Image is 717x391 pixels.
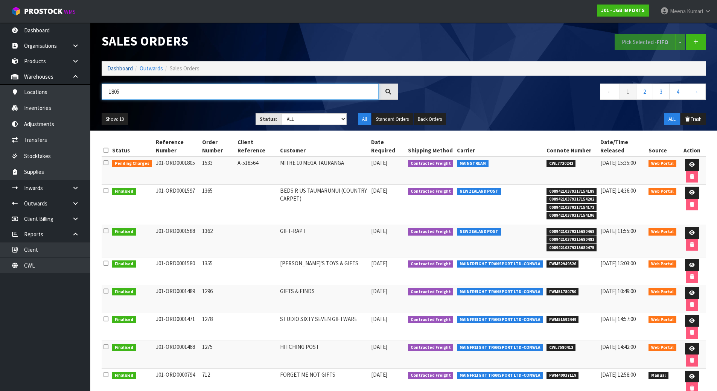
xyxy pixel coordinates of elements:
span: Web Portal [648,228,676,236]
span: Contracted Freight [408,372,454,379]
span: [DATE] [371,187,387,194]
span: CWL7720242 [547,160,576,167]
span: Pending Charges [112,160,152,167]
span: MAINFREIGHT TRANSPORT LTD -CONWLA [457,316,543,324]
span: [DATE] 12:58:00 [600,371,636,378]
span: Web Portal [648,260,676,268]
span: 00894210379315680482 [547,236,597,243]
span: 00894210379315680475 [547,244,597,252]
span: [DATE] [371,315,387,323]
span: [DATE] [371,260,387,267]
strong: Status: [260,116,277,122]
a: 1 [620,84,636,100]
td: 1296 [200,285,236,313]
td: J01-ORD0001471 [154,313,200,341]
span: [DATE] 14:42:00 [600,343,636,350]
td: J01-ORD0001588 [154,225,200,257]
span: Finalised [112,372,136,379]
span: 00894210379315680468 [547,228,597,236]
span: 00894210379317154196 [547,212,597,219]
span: [DATE] [371,371,387,378]
span: 00894210379317154172 [547,204,597,211]
span: Manual [648,372,668,379]
a: 2 [636,84,653,100]
td: J01-ORD0001468 [154,341,200,368]
nav: Page navigation [409,84,706,102]
span: Finalised [112,316,136,324]
span: Web Portal [648,316,676,324]
th: Connote Number [545,136,599,157]
a: Outwards [140,65,163,72]
td: BEDS R US TAUMARUNUI (COUNTRY CARPET) [278,185,369,225]
span: FWM51592449 [547,316,579,324]
a: 3 [653,84,670,100]
td: MITRE 10 MEGA TAURANGA [278,157,369,185]
span: MAINFREIGHT TRANSPORT LTD -CONWLA [457,344,543,351]
span: Finalised [112,228,136,236]
span: MAINFREIGHT TRANSPORT LTD -CONWLA [457,288,543,296]
span: [DATE] [371,159,387,166]
span: 00894210379317154202 [547,196,597,203]
small: WMS [64,8,76,15]
span: Finalised [112,288,136,296]
th: Source [647,136,678,157]
span: Web Portal [648,344,676,351]
span: Contracted Freight [408,160,454,167]
th: Shipping Method [406,136,455,157]
button: All [358,113,371,125]
span: ProStock [24,6,62,16]
span: Kumari [687,8,703,15]
td: J01-ORD0001597 [154,185,200,225]
span: Contracted Freight [408,344,454,351]
span: CWL7580412 [547,344,576,351]
button: ALL [664,113,680,125]
span: [DATE] 14:57:00 [600,315,636,323]
th: Status [110,136,154,157]
span: Finalised [112,260,136,268]
th: Carrier [455,136,545,157]
td: STUDIO SIXTY SEVEN GIFTWARE [278,313,369,341]
span: [DATE] 11:55:00 [600,227,636,234]
span: NEW ZEALAND POST [457,228,501,236]
strong: FIFO [657,38,668,46]
td: HITCHING POST [278,341,369,368]
td: J01-ORD0001805 [154,157,200,185]
span: [DATE] [371,288,387,295]
td: A-518564 [236,157,278,185]
td: 1355 [200,257,236,285]
span: Contracted Freight [408,188,454,195]
span: Web Portal [648,160,676,167]
a: J01 - JGB IMPORTS [597,5,649,17]
button: Show: 10 [102,113,128,125]
span: MAINFREIGHT TRANSPORT LTD -CONWLA [457,372,543,379]
span: MAINSTREAM [457,160,489,167]
img: cube-alt.png [11,6,21,16]
td: 1275 [200,341,236,368]
span: Sales Orders [170,65,199,72]
a: → [686,84,706,100]
th: Order Number [200,136,236,157]
td: J01-ORD0001580 [154,257,200,285]
th: Date/Time Released [598,136,647,157]
span: Finalised [112,344,136,351]
th: Customer [278,136,369,157]
th: Date Required [369,136,406,157]
span: Contracted Freight [408,316,454,324]
strong: J01 - JGB IMPORTS [601,7,645,14]
td: 1362 [200,225,236,257]
span: [DATE] 14:36:00 [600,187,636,194]
th: Client Reference [236,136,278,157]
span: NEW ZEALAND POST [457,188,501,195]
span: MAINFREIGHT TRANSPORT LTD -CONWLA [457,260,543,268]
span: Contracted Freight [408,288,454,296]
th: Reference Number [154,136,200,157]
a: Dashboard [107,65,133,72]
span: [DATE] [371,227,387,234]
button: Standard Orders [372,113,413,125]
h1: Sales Orders [102,34,398,48]
span: Web Portal [648,188,676,195]
td: 1533 [200,157,236,185]
button: Back Orders [414,113,446,125]
td: GIFTS & FINDS [278,285,369,313]
span: Finalised [112,188,136,195]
